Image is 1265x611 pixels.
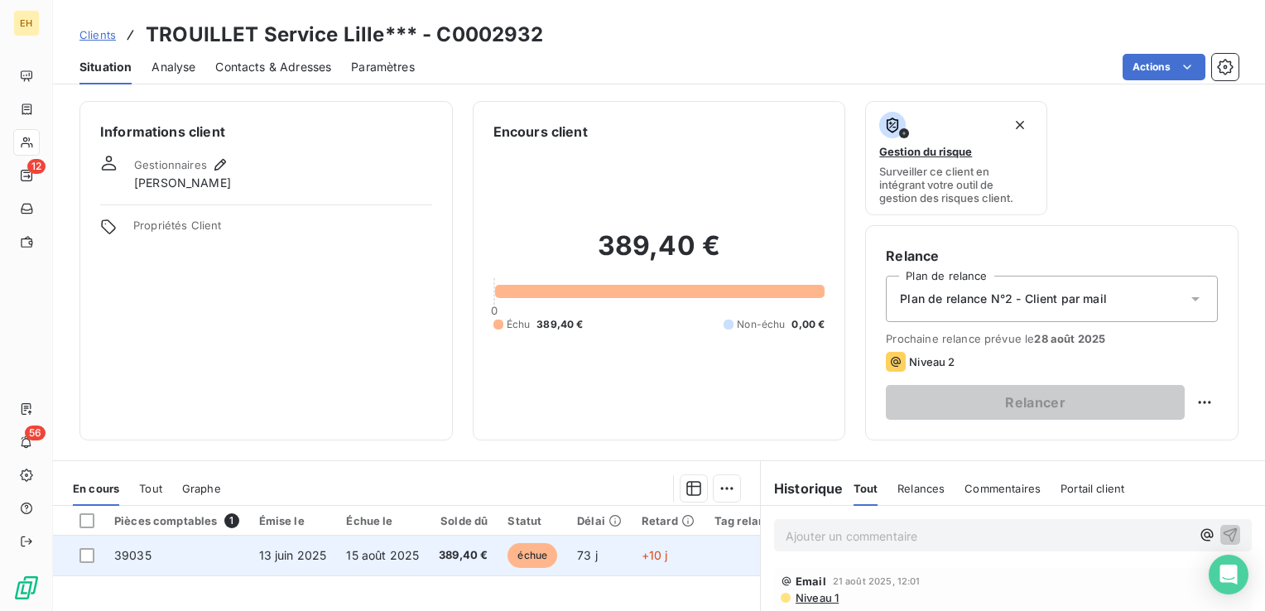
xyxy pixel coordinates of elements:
span: 73 j [577,548,598,562]
span: Email [796,575,826,588]
span: Tout [139,482,162,495]
span: Situation [79,59,132,75]
span: Graphe [182,482,221,495]
span: Paramètres [351,59,415,75]
span: échue [507,543,557,568]
h6: Relance [886,246,1218,266]
span: 0 [491,304,498,317]
button: Gestion du risqueSurveiller ce client en intégrant votre outil de gestion des risques client. [865,101,1046,215]
img: Logo LeanPay [13,575,40,601]
span: 389,40 € [439,547,488,564]
div: Open Intercom Messenger [1209,555,1248,594]
span: Clients [79,28,116,41]
span: En cours [73,482,119,495]
span: Prochaine relance prévue le [886,332,1218,345]
span: Surveiller ce client en intégrant votre outil de gestion des risques client. [879,165,1032,204]
span: Contacts & Adresses [215,59,331,75]
span: Échu [507,317,531,332]
button: Relancer [886,385,1185,420]
span: Plan de relance N°2 - Client par mail [900,291,1107,307]
span: 1 [224,513,239,528]
span: [PERSON_NAME] [134,175,231,191]
h6: Informations client [100,122,432,142]
h3: TROUILLET Service Lille*** - C0002932 [146,20,544,50]
div: Échue le [346,514,419,527]
h6: Encours client [493,122,588,142]
div: Statut [507,514,557,527]
span: Gestion du risque [879,145,972,158]
span: 28 août 2025 [1034,332,1105,345]
div: Émise le [259,514,327,527]
div: Retard [642,514,695,527]
div: Tag relance [714,514,796,527]
span: Non-échu [737,317,785,332]
span: Tout [854,482,878,495]
h6: Historique [761,479,844,498]
span: 21 août 2025, 12:01 [833,576,921,586]
span: 12 [27,159,46,174]
div: Délai [577,514,622,527]
span: Portail client [1061,482,1124,495]
span: 15 août 2025 [346,548,419,562]
span: +10 j [642,548,668,562]
span: 0,00 € [791,317,825,332]
span: Analyse [152,59,195,75]
a: Clients [79,26,116,43]
span: 56 [25,426,46,440]
button: Actions [1123,54,1205,80]
span: Gestionnaires [134,158,207,171]
div: EH [13,10,40,36]
span: 13 juin 2025 [259,548,327,562]
a: 12 [13,162,39,189]
span: 39035 [114,548,152,562]
span: Commentaires [964,482,1041,495]
div: Pièces comptables [114,513,239,528]
span: Niveau 1 [794,591,839,604]
span: Relances [897,482,945,495]
span: 389,40 € [536,317,583,332]
span: Propriétés Client [133,219,432,242]
div: Solde dû [439,514,488,527]
h2: 389,40 € [493,229,825,279]
span: Niveau 2 [909,355,955,368]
